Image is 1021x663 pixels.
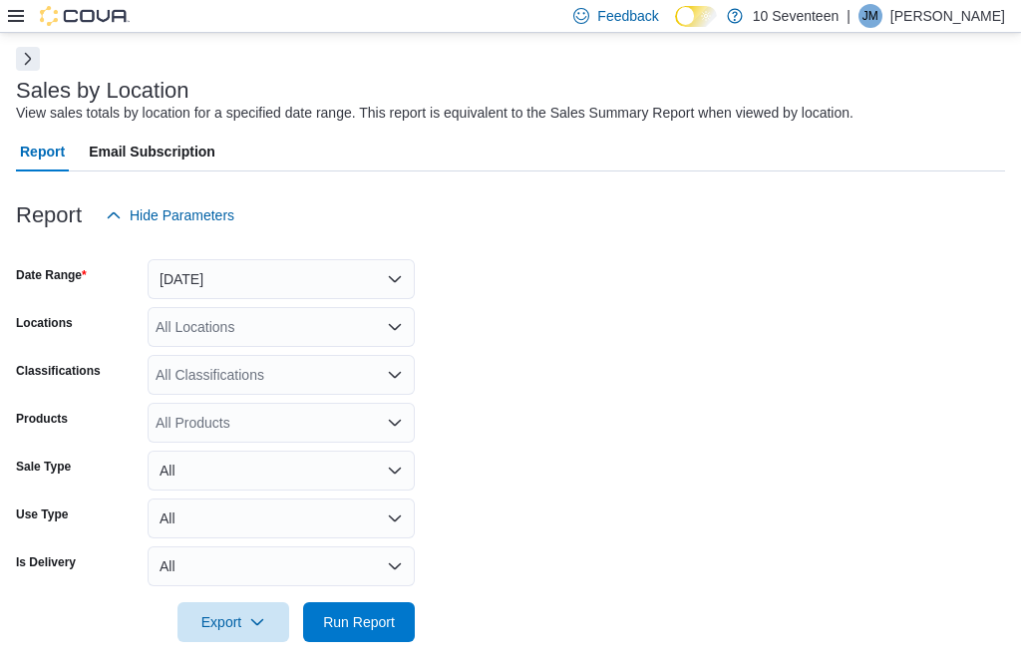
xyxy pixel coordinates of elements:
[189,602,277,642] span: Export
[16,203,82,227] h3: Report
[20,132,65,171] span: Report
[753,4,839,28] p: 10 Seventeen
[387,367,403,383] button: Open list of options
[148,546,415,586] button: All
[387,319,403,335] button: Open list of options
[16,411,68,427] label: Products
[130,205,234,225] span: Hide Parameters
[890,4,1005,28] p: [PERSON_NAME]
[16,267,87,283] label: Date Range
[148,498,415,538] button: All
[323,612,395,632] span: Run Report
[16,506,68,522] label: Use Type
[16,79,189,103] h3: Sales by Location
[16,554,76,570] label: Is Delivery
[16,103,853,124] div: View sales totals by location for a specified date range. This report is equivalent to the Sales ...
[675,27,676,28] span: Dark Mode
[148,259,415,299] button: [DATE]
[16,47,40,71] button: Next
[16,315,73,331] label: Locations
[675,6,717,27] input: Dark Mode
[40,6,130,26] img: Cova
[89,132,215,171] span: Email Subscription
[858,4,882,28] div: Jeremy Mead
[597,6,658,26] span: Feedback
[98,195,242,235] button: Hide Parameters
[847,4,851,28] p: |
[303,602,415,642] button: Run Report
[148,451,415,491] button: All
[387,415,403,431] button: Open list of options
[862,4,878,28] span: JM
[16,459,71,475] label: Sale Type
[16,363,101,379] label: Classifications
[177,602,289,642] button: Export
